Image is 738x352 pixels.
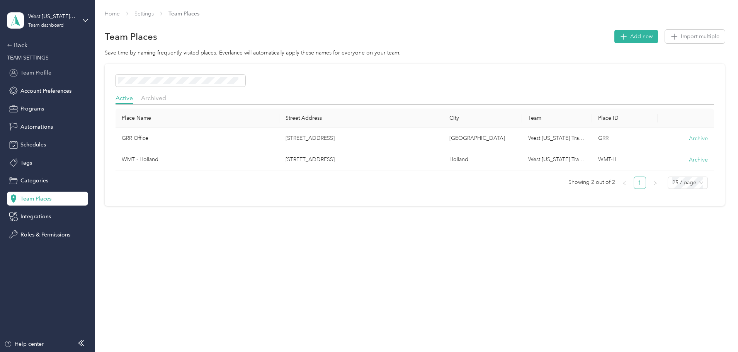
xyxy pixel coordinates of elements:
h1: Team Places [105,32,157,41]
button: Import multiple [665,30,725,43]
span: right [653,181,658,185]
td: West Michigan Transport [522,149,592,170]
button: Add new [614,30,658,43]
div: Team dashboard [28,23,64,28]
span: Automations [20,123,53,131]
span: Categories [20,177,48,185]
span: Team Profile [20,69,51,77]
span: TEAM SETTINGS [7,54,49,61]
td: 2350 112th Ave [279,149,443,170]
span: Archived [141,94,166,102]
span: 25 / page [672,177,703,189]
a: 1 [634,177,646,189]
li: Next Page [649,177,661,189]
button: right [649,177,661,189]
span: Schedules [20,141,46,149]
button: Archive [689,134,708,143]
span: Roles & Permissions [20,231,70,239]
button: left [618,177,631,189]
td: Holland [443,149,522,170]
div: Back [7,41,84,50]
td: WMT-H [592,149,658,170]
td: West Michigan Transport [522,128,592,149]
div: Page Size [668,177,708,189]
th: Team [522,109,592,128]
button: Help center [4,340,44,348]
span: Import multiple [681,32,719,41]
td: WMT - Holland [116,149,279,170]
span: Tags [20,159,32,167]
li: 1 [634,177,646,189]
span: Integrations [20,213,51,221]
td: 5222 33rd Street Southeast [279,128,443,149]
span: Team Places [168,10,199,18]
th: Place ID [592,109,658,128]
th: Place Name [116,109,279,128]
td: GRR Office [116,128,279,149]
span: Programs [20,105,44,113]
a: Settings [134,10,154,17]
th: City [443,109,522,128]
div: Save time by naming frequently visited places. Everlance will automatically apply these names for... [105,49,725,57]
th: Street Address [279,109,443,128]
td: GRR [592,128,658,149]
a: Home [105,10,120,17]
span: Showing 2 out of 2 [568,177,615,188]
button: Archive [689,156,708,164]
span: Account Preferences [20,87,71,95]
span: Active [116,94,133,102]
li: Previous Page [618,177,631,189]
span: left [622,181,627,185]
span: Add new [630,32,653,41]
div: West [US_STATE] Transport [28,12,77,20]
td: Grand Rapids [443,128,522,149]
span: Team Places [20,195,51,203]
